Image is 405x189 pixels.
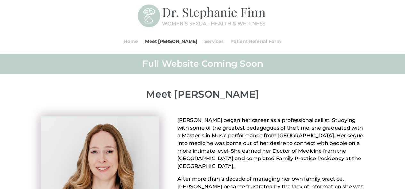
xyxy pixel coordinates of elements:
[41,58,365,73] h2: Full Website Coming Soon
[41,89,365,100] p: Meet [PERSON_NAME]
[124,29,138,54] a: Home
[231,29,281,54] a: Patient Referral Form
[145,29,197,54] a: Meet [PERSON_NAME]
[204,29,223,54] a: Services
[177,116,365,175] p: [PERSON_NAME] began her career as a professional cellist. Studying with some of the greatest peda...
